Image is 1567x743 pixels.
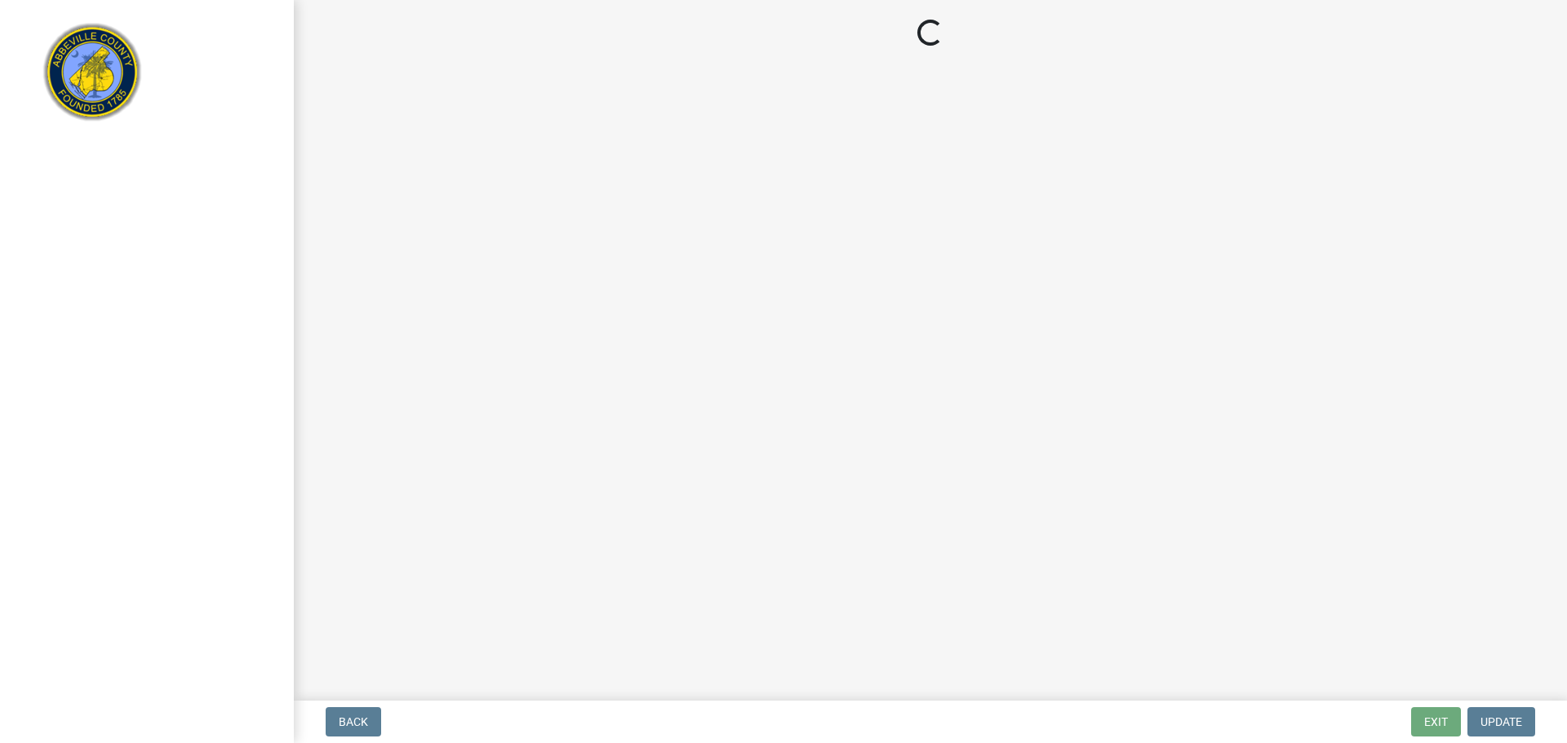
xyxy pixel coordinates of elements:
[1467,707,1535,736] button: Update
[1411,707,1461,736] button: Exit
[339,715,368,728] span: Back
[33,17,153,137] img: Abbeville County, South Carolina
[326,707,381,736] button: Back
[1480,715,1522,728] span: Update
